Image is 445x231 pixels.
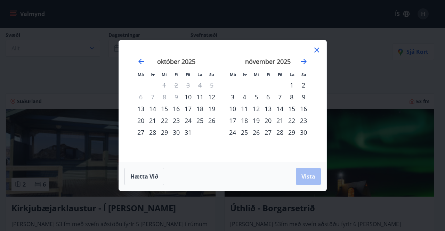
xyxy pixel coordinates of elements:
[286,126,298,138] td: Choose laugardagur, 29. nóvember 2025 as your check-in date. It’s available.
[124,168,164,185] button: Hætta við
[194,91,206,103] div: 11
[262,126,274,138] div: 27
[147,103,159,115] div: 14
[162,72,167,77] small: Mi
[182,115,194,126] td: Choose föstudagur, 24. október 2025 as your check-in date. It’s available.
[250,115,262,126] td: Choose miðvikudagur, 19. nóvember 2025 as your check-in date. It’s available.
[298,103,309,115] td: Choose sunnudagur, 16. nóvember 2025 as your check-in date. It’s available.
[147,126,159,138] div: 28
[206,91,218,103] div: 12
[170,103,182,115] div: 16
[262,91,274,103] div: 6
[135,115,147,126] div: 20
[147,115,159,126] td: Choose þriðjudagur, 21. október 2025 as your check-in date. It’s available.
[298,79,309,91] div: 2
[170,126,182,138] div: 30
[159,126,170,138] div: 29
[159,91,170,103] td: Not available. miðvikudagur, 8. október 2025
[298,91,309,103] div: 9
[157,57,195,66] strong: október 2025
[206,91,218,103] td: Choose sunnudagur, 12. október 2025 as your check-in date. It’s available.
[159,103,170,115] div: 15
[209,72,214,77] small: Su
[135,103,147,115] div: 13
[267,72,270,77] small: Fi
[298,79,309,91] td: Choose sunnudagur, 2. nóvember 2025 as your check-in date. It’s available.
[159,115,170,126] div: 22
[262,115,274,126] div: 20
[250,126,262,138] td: Choose miðvikudagur, 26. nóvember 2025 as your check-in date. It’s available.
[127,49,318,154] div: Calendar
[151,72,155,77] small: Þr
[245,57,291,66] strong: nóvember 2025
[159,103,170,115] td: Choose miðvikudagur, 15. október 2025 as your check-in date. It’s available.
[250,91,262,103] td: Choose miðvikudagur, 5. nóvember 2025 as your check-in date. It’s available.
[298,126,309,138] td: Choose sunnudagur, 30. nóvember 2025 as your check-in date. It’s available.
[286,115,298,126] td: Choose laugardagur, 22. nóvember 2025 as your check-in date. It’s available.
[274,126,286,138] td: Choose föstudagur, 28. nóvember 2025 as your check-in date. It’s available.
[298,115,309,126] td: Choose sunnudagur, 23. nóvember 2025 as your check-in date. It’s available.
[170,115,182,126] div: 23
[206,115,218,126] td: Choose sunnudagur, 26. október 2025 as your check-in date. It’s available.
[286,79,298,91] div: 1
[182,126,194,138] div: 31
[194,115,206,126] div: 25
[194,103,206,115] td: Choose laugardagur, 18. október 2025 as your check-in date. It’s available.
[254,72,259,77] small: Mi
[298,103,309,115] div: 16
[243,72,247,77] small: Þr
[238,115,250,126] td: Choose þriðjudagur, 18. nóvember 2025 as your check-in date. It’s available.
[182,103,194,115] td: Choose föstudagur, 17. október 2025 as your check-in date. It’s available.
[298,126,309,138] div: 30
[147,91,159,103] td: Not available. þriðjudagur, 7. október 2025
[274,91,286,103] div: 7
[186,72,190,77] small: Fö
[147,103,159,115] td: Choose þriðjudagur, 14. október 2025 as your check-in date. It’s available.
[227,126,238,138] div: 24
[135,91,147,103] td: Not available. mánudagur, 6. október 2025
[238,91,250,103] div: 4
[135,126,147,138] div: 27
[262,126,274,138] td: Choose fimmtudagur, 27. nóvember 2025 as your check-in date. It’s available.
[262,115,274,126] td: Choose fimmtudagur, 20. nóvember 2025 as your check-in date. It’s available.
[194,79,206,91] td: Not available. laugardagur, 4. október 2025
[301,72,306,77] small: Su
[238,115,250,126] div: 18
[170,103,182,115] td: Choose fimmtudagur, 16. október 2025 as your check-in date. It’s available.
[147,126,159,138] td: Choose þriðjudagur, 28. október 2025 as your check-in date. It’s available.
[135,115,147,126] td: Choose mánudagur, 20. október 2025 as your check-in date. It’s available.
[262,103,274,115] div: 13
[182,79,194,91] td: Not available. föstudagur, 3. október 2025
[137,57,145,66] div: Move backward to switch to the previous month.
[206,103,218,115] div: 19
[250,103,262,115] div: 12
[238,126,250,138] td: Choose þriðjudagur, 25. nóvember 2025 as your check-in date. It’s available.
[286,115,298,126] div: 22
[230,72,236,77] small: Má
[250,126,262,138] div: 26
[274,91,286,103] td: Choose föstudagur, 7. nóvember 2025 as your check-in date. It’s available.
[274,115,286,126] td: Choose föstudagur, 21. nóvember 2025 as your check-in date. It’s available.
[206,103,218,115] td: Choose sunnudagur, 19. október 2025 as your check-in date. It’s available.
[274,126,286,138] div: 28
[262,91,274,103] td: Choose fimmtudagur, 6. nóvember 2025 as your check-in date. It’s available.
[135,126,147,138] td: Choose mánudagur, 27. október 2025 as your check-in date. It’s available.
[130,173,158,180] span: Hætta við
[286,91,298,103] td: Choose laugardagur, 8. nóvember 2025 as your check-in date. It’s available.
[300,57,308,66] div: Move forward to switch to the next month.
[159,79,170,91] td: Not available. miðvikudagur, 1. október 2025
[206,115,218,126] div: 26
[274,103,286,115] td: Choose föstudagur, 14. nóvember 2025 as your check-in date. It’s available.
[194,115,206,126] td: Choose laugardagur, 25. október 2025 as your check-in date. It’s available.
[238,91,250,103] td: Choose þriðjudagur, 4. nóvember 2025 as your check-in date. It’s available.
[170,91,182,103] td: Not available. fimmtudagur, 9. október 2025
[298,91,309,103] td: Choose sunnudagur, 9. nóvember 2025 as your check-in date. It’s available.
[135,103,147,115] td: Choose mánudagur, 13. október 2025 as your check-in date. It’s available.
[159,126,170,138] td: Choose miðvikudagur, 29. október 2025 as your check-in date. It’s available.
[227,115,238,126] td: Choose mánudagur, 17. nóvember 2025 as your check-in date. It’s available.
[262,103,274,115] td: Choose fimmtudagur, 13. nóvember 2025 as your check-in date. It’s available.
[227,103,238,115] td: Choose mánudagur, 10. nóvember 2025 as your check-in date. It’s available.
[138,72,144,77] small: Má
[286,79,298,91] td: Choose laugardagur, 1. nóvember 2025 as your check-in date. It’s available.
[182,103,194,115] div: 17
